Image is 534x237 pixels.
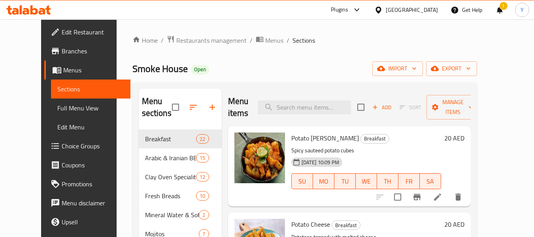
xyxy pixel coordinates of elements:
[44,137,130,155] a: Choice Groups
[432,64,471,74] span: export
[287,36,289,45] li: /
[145,134,196,144] div: Breakfast
[361,134,389,143] span: Breakfast
[380,176,395,187] span: TH
[372,61,423,76] button: import
[199,211,208,219] span: 2
[402,176,417,187] span: FR
[449,188,468,207] button: delete
[176,36,247,45] span: Restaurants management
[51,118,130,137] a: Edit Menu
[258,100,351,114] input: search
[139,186,222,205] div: Fresh Breads10
[199,210,209,220] div: items
[44,174,130,193] a: Promotions
[521,6,524,14] span: Y
[62,27,124,37] span: Edit Restaurant
[62,198,124,208] span: Menu disclaimer
[203,98,222,117] button: Add section
[51,99,130,118] a: Full Menu View
[191,66,209,73] span: Open
[196,172,209,182] div: items
[63,65,124,75] span: Menus
[423,176,438,187] span: SA
[44,23,130,42] a: Edit Restaurant
[444,219,464,230] h6: 20 AED
[228,95,249,119] h2: Menu items
[57,122,124,132] span: Edit Menu
[167,35,247,46] a: Restaurants management
[57,84,124,94] span: Sections
[332,221,360,230] span: Breakfast
[394,101,426,114] span: Select section first
[62,141,124,151] span: Choice Groups
[420,173,441,189] button: SA
[161,36,164,45] li: /
[44,155,130,174] a: Coupons
[62,217,124,227] span: Upsell
[353,99,369,116] span: Select section
[398,173,420,189] button: FR
[184,98,203,117] span: Sort sections
[433,192,442,202] a: Edit menu item
[369,101,394,114] button: Add
[191,65,209,74] div: Open
[256,35,283,46] a: Menus
[62,46,124,56] span: Branches
[196,154,208,162] span: 15
[444,133,464,144] h6: 20 AED
[139,205,222,224] div: Mineral Water & Soft Drinks2
[291,218,330,230] span: Potato Cheese
[386,6,438,14] div: [GEOGRAPHIC_DATA]
[139,129,222,148] div: Breakfast22
[196,134,209,144] div: items
[145,172,196,182] span: Clay Oven Speciality
[145,191,196,201] span: Fresh Breads
[291,173,313,189] button: SU
[291,146,441,155] p: Spicy sauteed potato cubes
[44,61,130,80] a: Menus
[377,173,398,189] button: TH
[196,153,209,163] div: items
[316,176,331,187] span: MO
[139,148,222,167] div: Arabic & Iranian BBQ15
[359,176,374,187] span: WE
[132,36,158,45] a: Home
[433,97,473,117] span: Manage items
[196,135,208,143] span: 22
[356,173,377,189] button: WE
[338,176,353,187] span: TU
[426,61,477,76] button: export
[62,160,124,170] span: Coupons
[132,35,477,46] nav: breadcrumb
[196,191,209,201] div: items
[139,167,222,186] div: Clay Oven Speciality12
[132,60,188,78] span: Smoke House
[51,80,130,99] a: Sections
[44,212,130,231] a: Upsell
[371,103,392,112] span: Add
[360,134,389,144] div: Breakfast
[292,36,315,45] span: Sections
[250,36,253,45] li: /
[313,173,334,189] button: MO
[142,95,172,119] h2: Menu sections
[298,159,342,166] span: [DATE] 10:09 PM
[145,210,199,220] span: Mineral Water & Soft Drinks
[379,64,417,74] span: import
[265,36,283,45] span: Menus
[62,179,124,189] span: Promotions
[234,133,285,183] img: Potato Harrah
[44,42,130,61] a: Branches
[295,176,310,187] span: SU
[167,99,184,116] span: Select all sections
[57,103,124,113] span: Full Menu View
[145,153,196,163] span: Arabic & Iranian BBQ
[196,192,208,200] span: 10
[44,193,130,212] a: Menu disclaimer
[331,5,348,15] div: Plugins
[369,101,394,114] span: Add item
[334,173,356,189] button: TU
[408,188,426,207] button: Branch-specific-item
